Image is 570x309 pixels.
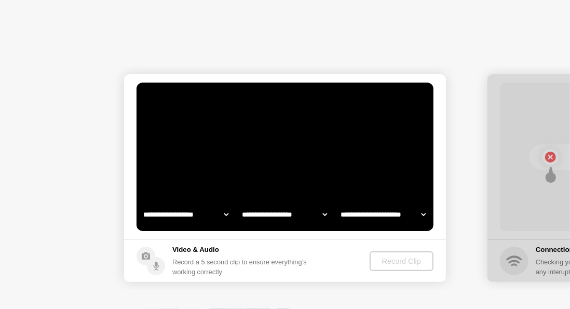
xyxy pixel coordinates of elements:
select: Available cameras [142,204,230,225]
select: Available microphones [339,204,428,225]
button: Record Clip [370,251,433,271]
div: . . . [319,94,331,106]
div: ! [311,94,324,106]
div: Record Clip [374,257,429,265]
h5: Video & Audio [172,245,311,255]
select: Available speakers [240,204,329,225]
div: Record a 5 second clip to ensure everything’s working correctly [172,257,311,277]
